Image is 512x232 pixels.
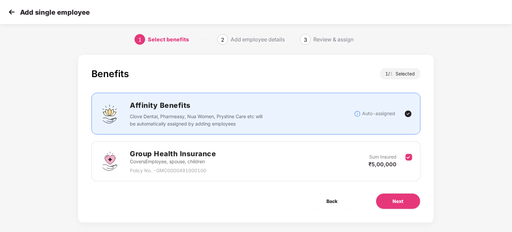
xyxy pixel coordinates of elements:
span: 1 [138,36,142,43]
button: Next [376,193,421,209]
p: Auto-assigned [362,110,396,117]
span: ₹5,00,000 [369,161,397,168]
div: Add employee details [231,34,285,45]
div: Select benefits [148,34,189,45]
img: svg+xml;base64,PHN2ZyBpZD0iR3JvdXBfSGVhbHRoX0luc3VyYW5jZSIgZGF0YS1uYW1lPSJHcm91cCBIZWFsdGggSW5zdX... [100,151,120,171]
div: 1 / Selected [380,68,421,79]
p: Clove Dental, Pharmeasy, Nua Women, Prystine Care etc will be automatically assigned by adding em... [130,113,264,128]
span: 3 [304,36,307,43]
p: Sum Insured [369,153,397,161]
span: Next [393,198,404,205]
span: Back [327,198,338,205]
h2: Group Health Insurance [130,148,216,159]
img: svg+xml;base64,PHN2ZyB4bWxucz0iaHR0cDovL3d3dy53My5vcmcvMjAwMC9zdmciIHdpZHRoPSIzMCIgaGVpZ2h0PSIzMC... [7,7,17,17]
h2: Affinity Benefits [130,100,354,111]
p: Add single employee [20,8,90,16]
p: Policy No. - GMC0000491000100 [130,167,216,174]
p: Covers Employee, spouse, children [130,158,216,165]
span: 2 [221,36,224,43]
button: Back [310,193,354,209]
div: Review & assign [313,34,353,45]
span: 1 [390,71,396,76]
img: svg+xml;base64,PHN2ZyBpZD0iSW5mb18tXzMyeDMyIiBkYXRhLW5hbWU9IkluZm8gLSAzMngzMiIgeG1sbnM9Imh0dHA6Ly... [354,110,361,117]
img: svg+xml;base64,PHN2ZyBpZD0iQWZmaW5pdHlfQmVuZWZpdHMiIGRhdGEtbmFtZT0iQWZmaW5pdHkgQmVuZWZpdHMiIHhtbG... [100,104,120,124]
div: Benefits [91,68,129,79]
img: svg+xml;base64,PHN2ZyBpZD0iVGljay0yNHgyNCIgeG1sbnM9Imh0dHA6Ly93d3cudzMub3JnLzIwMDAvc3ZnIiB3aWR0aD... [404,110,412,118]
